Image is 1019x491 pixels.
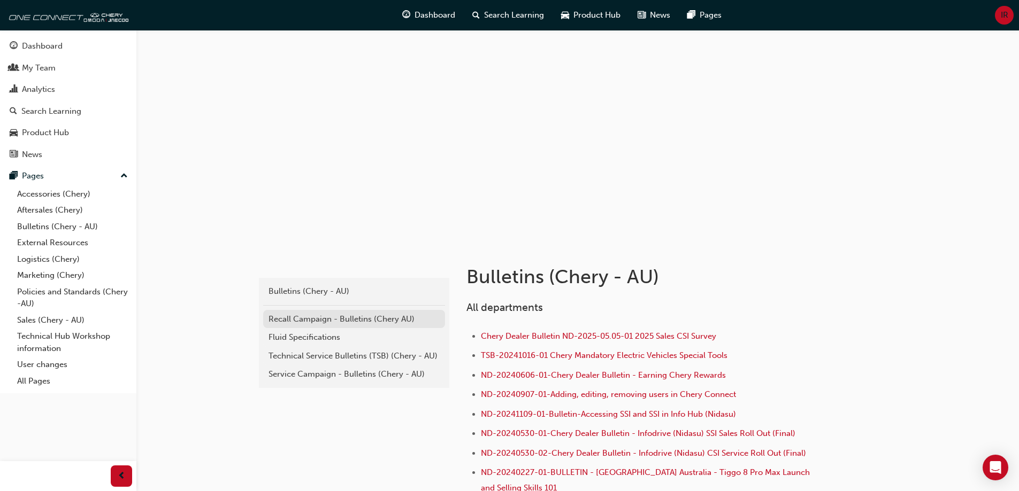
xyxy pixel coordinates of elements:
[481,428,795,438] a: ND-20240530-01-Chery Dealer Bulletin - Infodrive (Nidasu) SSI Sales Roll Out (Final)
[22,40,63,52] div: Dashboard
[466,265,817,289] h1: Bulletins (Chery - AU)
[13,219,132,235] a: Bulletins (Chery - AU)
[4,166,132,186] button: Pages
[481,350,727,360] a: TSB-20241016-01 Chery Mandatory Electric Vehicles Special Tools
[21,105,81,118] div: Search Learning
[13,267,132,284] a: Marketing (Chery)
[13,328,132,356] a: Technical Hub Workshop information
[13,251,132,268] a: Logistics (Chery)
[995,6,1014,25] button: IR
[10,172,18,181] span: pages-icon
[5,4,128,26] img: oneconnect
[13,235,132,251] a: External Resources
[553,4,629,26] a: car-iconProduct Hub
[481,409,736,419] a: ND-20241109-01-Bulletin-Accessing SSI and SSI in Info Hub (Nidasu)
[484,9,544,21] span: Search Learning
[10,150,18,160] span: news-icon
[700,9,722,21] span: Pages
[573,9,620,21] span: Product Hub
[13,312,132,329] a: Sales (Chery - AU)
[263,347,445,365] a: Technical Service Bulletins (TSB) (Chery - AU)
[22,127,69,139] div: Product Hub
[481,389,736,399] a: ND-20240907-01-Adding, editing, removing users in Chery Connect
[22,149,42,161] div: News
[402,9,410,22] span: guage-icon
[983,455,1008,480] div: Open Intercom Messenger
[22,62,56,74] div: My Team
[269,285,440,298] div: Bulletins (Chery - AU)
[4,36,132,56] a: Dashboard
[4,80,132,99] a: Analytics
[13,186,132,202] a: Accessories (Chery)
[13,284,132,312] a: Policies and Standards (Chery -AU)
[269,350,440,362] div: Technical Service Bulletins (TSB) (Chery - AU)
[10,64,18,73] span: people-icon
[4,34,132,166] button: DashboardMy TeamAnalyticsSearch LearningProduct HubNews
[464,4,553,26] a: search-iconSearch Learning
[4,58,132,78] a: My Team
[263,365,445,384] a: Service Campaign - Bulletins (Chery - AU)
[269,368,440,380] div: Service Campaign - Bulletins (Chery - AU)
[4,145,132,165] a: News
[679,4,730,26] a: pages-iconPages
[561,9,569,22] span: car-icon
[481,448,806,458] a: ND-20240530-02-Chery Dealer Bulletin - Infodrive (Nidasu) CSI Service Roll Out (Final)
[650,9,670,21] span: News
[13,373,132,389] a: All Pages
[10,85,18,95] span: chart-icon
[118,470,126,483] span: prev-icon
[269,331,440,344] div: Fluid Specifications
[263,328,445,347] a: Fluid Specifications
[394,4,464,26] a: guage-iconDashboard
[10,128,18,138] span: car-icon
[629,4,679,26] a: news-iconNews
[22,170,44,182] div: Pages
[415,9,455,21] span: Dashboard
[4,123,132,143] a: Product Hub
[263,282,445,301] a: Bulletins (Chery - AU)
[10,42,18,51] span: guage-icon
[13,356,132,373] a: User changes
[481,331,716,341] a: Chery Dealer Bulletin ND-2025-05.05-01 2025 Sales CSI Survey
[263,310,445,329] a: Recall Campaign - Bulletins (Chery AU)
[1001,9,1008,21] span: IR
[13,202,132,219] a: Aftersales (Chery)
[481,370,726,380] a: ND-20240606-01-Chery Dealer Bulletin - Earning Chery Rewards
[120,169,128,183] span: up-icon
[638,9,646,22] span: news-icon
[472,9,480,22] span: search-icon
[4,102,132,121] a: Search Learning
[466,301,543,314] span: All departments
[10,107,17,116] span: search-icon
[22,83,55,96] div: Analytics
[687,9,695,22] span: pages-icon
[269,313,440,325] div: Recall Campaign - Bulletins (Chery AU)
